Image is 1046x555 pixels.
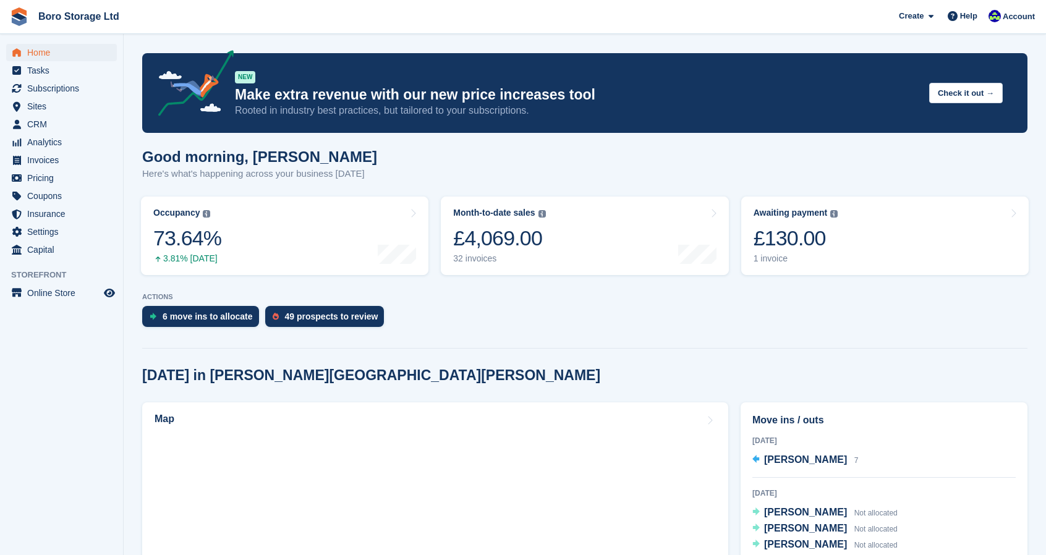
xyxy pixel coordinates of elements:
h2: Map [155,413,174,425]
span: Create [899,10,924,22]
a: menu [6,133,117,151]
a: [PERSON_NAME] Not allocated [752,537,898,553]
div: NEW [235,71,255,83]
span: Not allocated [854,509,898,517]
span: Online Store [27,284,101,302]
p: Rooted in industry best practices, but tailored to your subscriptions. [235,104,919,117]
div: Occupancy [153,208,200,218]
span: Not allocated [854,541,898,549]
span: Capital [27,241,101,258]
a: [PERSON_NAME] 7 [752,452,858,468]
a: Month-to-date sales £4,069.00 32 invoices [441,197,728,275]
a: menu [6,284,117,302]
span: Coupons [27,187,101,205]
h2: [DATE] in [PERSON_NAME][GEOGRAPHIC_DATA][PERSON_NAME] [142,367,600,384]
span: Subscriptions [27,80,101,97]
div: £4,069.00 [453,226,545,251]
span: Invoices [27,151,101,169]
a: menu [6,187,117,205]
p: ACTIONS [142,293,1027,301]
img: Tobie Hillier [989,10,1001,22]
img: prospect-51fa495bee0391a8d652442698ab0144808aea92771e9ea1ae160a38d050c398.svg [273,313,279,320]
div: [DATE] [752,488,1016,499]
a: menu [6,98,117,115]
a: menu [6,151,117,169]
div: 1 invoice [754,253,838,264]
a: Occupancy 73.64% 3.81% [DATE] [141,197,428,275]
img: move_ins_to_allocate_icon-fdf77a2bb77ea45bf5b3d319d69a93e2d87916cf1d5bf7949dd705db3b84f3ca.svg [150,313,156,320]
div: [DATE] [752,435,1016,446]
span: Not allocated [854,525,898,533]
span: Account [1003,11,1035,23]
img: icon-info-grey-7440780725fd019a000dd9b08b2336e03edf1995a4989e88bcd33f0948082b44.svg [830,210,838,218]
a: menu [6,44,117,61]
a: Boro Storage Ltd [33,6,124,27]
a: menu [6,205,117,222]
h2: Move ins / outs [752,413,1016,428]
button: Check it out → [929,83,1003,103]
span: Insurance [27,205,101,222]
span: Settings [27,223,101,240]
div: 73.64% [153,226,221,251]
a: menu [6,116,117,133]
span: Analytics [27,133,101,151]
a: menu [6,62,117,79]
img: stora-icon-8386f47178a22dfd0bd8f6a31ec36ba5ce8667c1dd55bd0f319d3a0aa187defe.svg [10,7,28,26]
a: menu [6,223,117,240]
span: CRM [27,116,101,133]
span: Pricing [27,169,101,187]
a: [PERSON_NAME] Not allocated [752,505,898,521]
a: Preview store [102,286,117,300]
p: Here's what's happening across your business [DATE] [142,167,377,181]
span: Home [27,44,101,61]
span: Sites [27,98,101,115]
div: Month-to-date sales [453,208,535,218]
span: [PERSON_NAME] [764,454,847,465]
span: Help [960,10,977,22]
div: Awaiting payment [754,208,828,218]
img: icon-info-grey-7440780725fd019a000dd9b08b2336e03edf1995a4989e88bcd33f0948082b44.svg [538,210,546,218]
div: 32 invoices [453,253,545,264]
span: Storefront [11,269,123,281]
div: £130.00 [754,226,838,251]
div: 3.81% [DATE] [153,253,221,264]
a: menu [6,169,117,187]
img: icon-info-grey-7440780725fd019a000dd9b08b2336e03edf1995a4989e88bcd33f0948082b44.svg [203,210,210,218]
img: price-adjustments-announcement-icon-8257ccfd72463d97f412b2fc003d46551f7dbcb40ab6d574587a9cd5c0d94... [148,50,234,121]
span: [PERSON_NAME] [764,507,847,517]
span: [PERSON_NAME] [764,539,847,549]
span: [PERSON_NAME] [764,523,847,533]
a: 6 move ins to allocate [142,306,265,333]
a: [PERSON_NAME] Not allocated [752,521,898,537]
span: 7 [854,456,859,465]
div: 49 prospects to review [285,311,378,321]
p: Make extra revenue with our new price increases tool [235,86,919,104]
div: 6 move ins to allocate [163,311,253,321]
span: Tasks [27,62,101,79]
a: Awaiting payment £130.00 1 invoice [741,197,1029,275]
a: 49 prospects to review [265,306,391,333]
h1: Good morning, [PERSON_NAME] [142,148,377,165]
a: menu [6,80,117,97]
a: menu [6,241,117,258]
